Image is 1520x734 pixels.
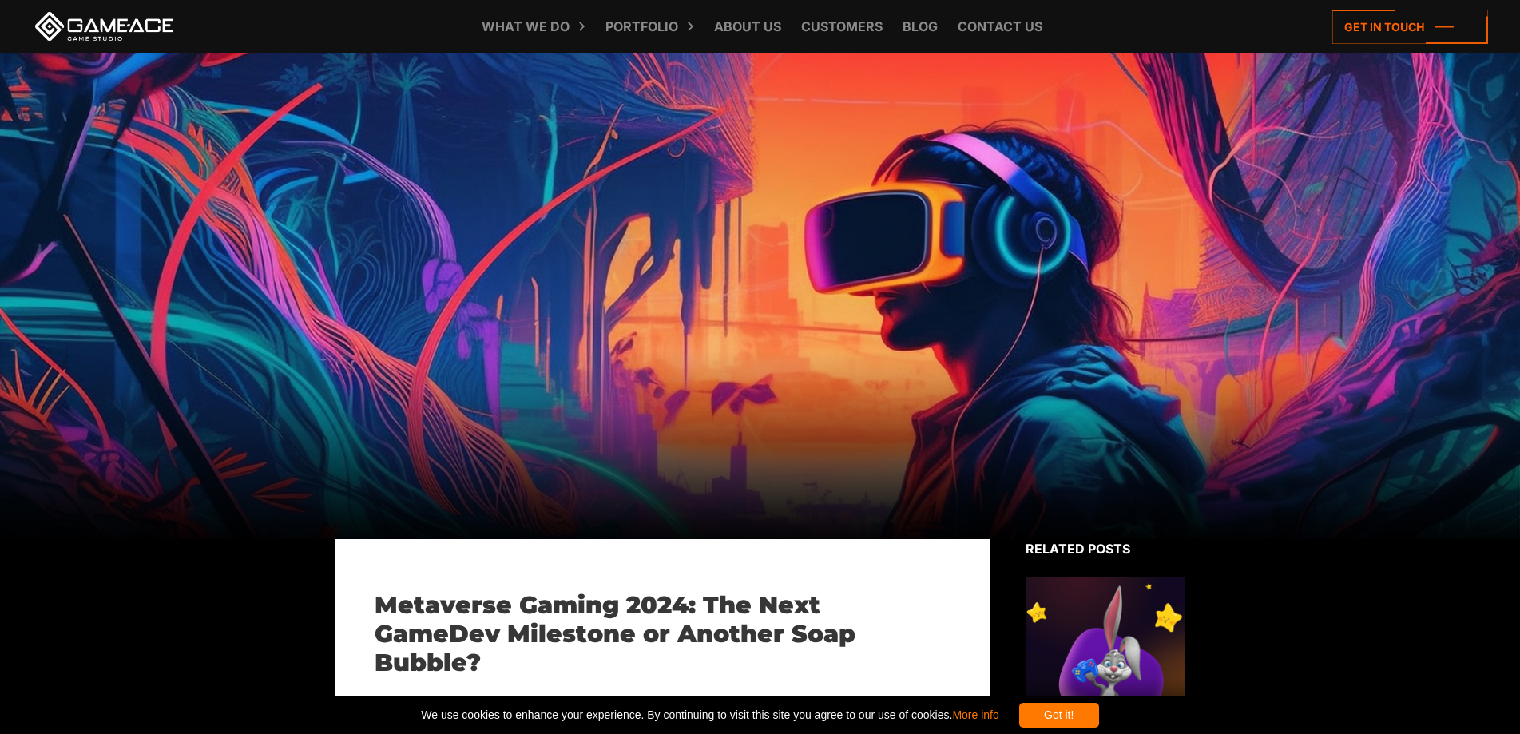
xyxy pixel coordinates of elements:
[1019,703,1099,728] div: Got it!
[952,708,998,721] a: More info
[1026,539,1185,558] div: Related posts
[375,591,950,677] h1: Metaverse Gaming 2024: The Next GameDev Milestone or Another Soap Bubble?
[1026,577,1185,720] img: Related
[421,703,998,728] span: We use cookies to enhance your experience. By continuing to visit this site you agree to our use ...
[1332,10,1488,44] a: Get in touch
